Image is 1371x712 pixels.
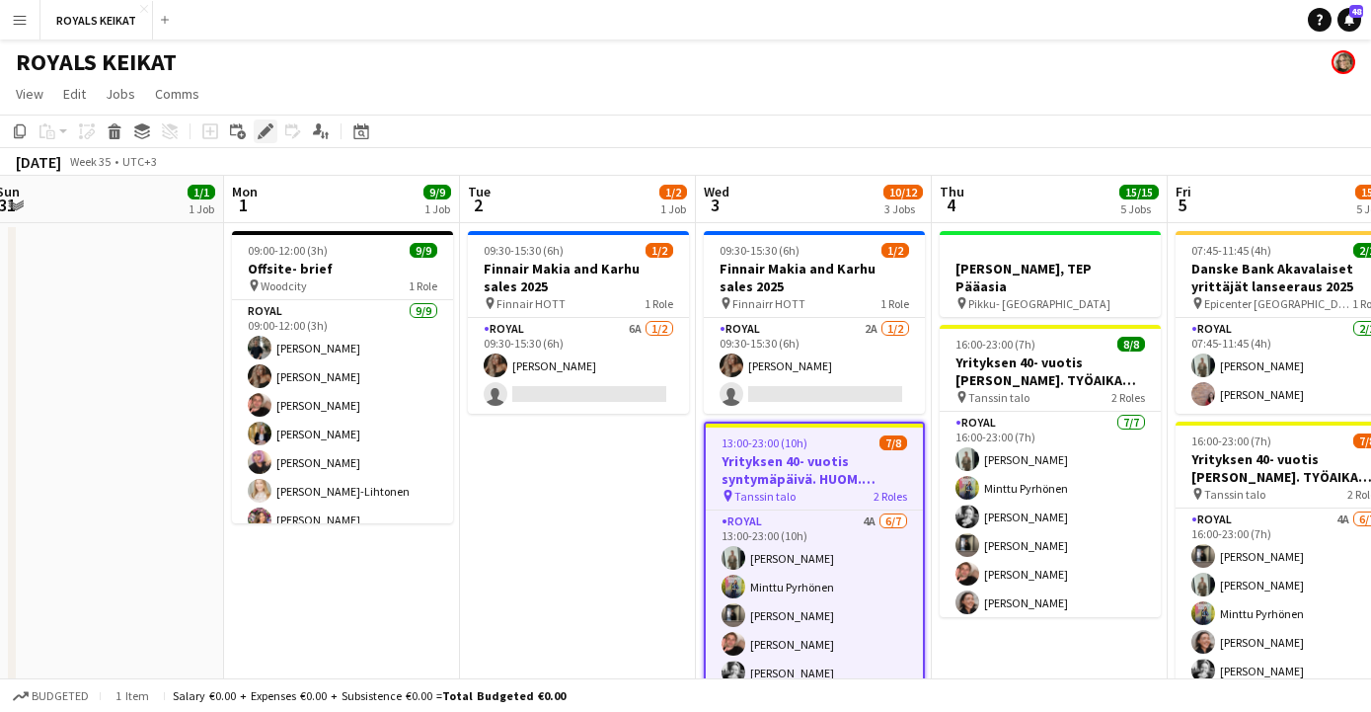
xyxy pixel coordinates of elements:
a: Jobs [98,81,143,107]
span: 15/15 [1119,185,1159,199]
span: 9/9 [423,185,451,199]
span: 2 [465,194,491,216]
span: Pikku- [GEOGRAPHIC_DATA] [968,296,1110,311]
span: 7/8 [879,435,907,450]
span: Finnairr HOTT [732,296,805,311]
span: 1/2 [881,243,909,258]
span: 16:00-23:00 (7h) [1191,434,1271,448]
span: 2 Roles [1111,390,1145,405]
app-job-card: 09:00-12:00 (3h)9/9Offsite- brief Woodcity1 RoleRoyal9/909:00-12:00 (3h)[PERSON_NAME][PERSON_NAME... [232,231,453,523]
app-card-role: Royal2A1/209:30-15:30 (6h)[PERSON_NAME] [704,318,925,414]
span: 2 Roles [874,489,907,504]
div: [DATE] [16,152,61,172]
span: 4 [937,194,964,216]
span: 8/8 [1117,337,1145,352]
app-user-avatar: Pauliina Aalto [1332,50,1355,74]
button: Budgeted [10,685,92,707]
span: 1 Role [409,278,437,293]
span: Mon [232,183,258,200]
span: 3 [701,194,729,216]
span: 07:45-11:45 (4h) [1191,243,1271,258]
h1: ROYALS KEIKAT [16,47,177,77]
app-job-card: 09:30-15:30 (6h)1/2Finnair Makia and Karhu sales 2025 Finnair HOTT1 RoleRoyal6A1/209:30-15:30 (6h... [468,231,689,414]
span: Comms [155,85,199,103]
h3: Yrityksen 40- vuotis [PERSON_NAME]. TYÖAIKA VAHVISTAMATTA [940,354,1161,389]
button: ROYALS KEIKAT [40,1,153,40]
span: Epicenter [GEOGRAPHIC_DATA] [1204,296,1352,311]
h3: [PERSON_NAME], TEP Pääasia [940,260,1161,295]
span: 1/2 [646,243,673,258]
span: Tanssin talo [734,489,796,504]
app-card-role: Royal9/909:00-12:00 (3h)[PERSON_NAME][PERSON_NAME][PERSON_NAME][PERSON_NAME][PERSON_NAME][PERSON_... [232,300,453,596]
span: 10/12 [883,185,923,199]
h3: Yrityksen 40- vuotis syntymäpäivä. HUOM. TYÖAIKA VAHVISTAMATTA [706,452,923,488]
app-job-card: 16:00-23:00 (7h)8/8Yrityksen 40- vuotis [PERSON_NAME]. TYÖAIKA VAHVISTAMATTA Tanssin talo2 RolesR... [940,325,1161,617]
app-card-role: Royal6A1/209:30-15:30 (6h)[PERSON_NAME] [468,318,689,414]
span: Finnair HOTT [496,296,566,311]
span: Total Budgeted €0.00 [442,688,566,703]
h3: Finnair Makia and Karhu sales 2025 [468,260,689,295]
span: Tue [468,183,491,200]
span: 9/9 [410,243,437,258]
h3: Offsite- brief [232,260,453,277]
span: Budgeted [32,689,89,703]
span: View [16,85,43,103]
a: View [8,81,51,107]
span: 09:30-15:30 (6h) [720,243,800,258]
span: 48 [1349,5,1363,18]
app-card-role: Royal7/716:00-23:00 (7h)[PERSON_NAME]Minttu Pyrhönen[PERSON_NAME][PERSON_NAME][PERSON_NAME][PERSO... [940,412,1161,651]
span: Tanssin talo [968,390,1029,405]
span: Woodcity [261,278,307,293]
div: 1 Job [660,201,686,216]
div: 3 Jobs [884,201,922,216]
span: 1 Role [645,296,673,311]
span: 09:00-12:00 (3h) [248,243,328,258]
span: Edit [63,85,86,103]
span: 09:30-15:30 (6h) [484,243,564,258]
span: 1/2 [659,185,687,199]
span: Week 35 [65,154,114,169]
div: 1 Job [189,201,214,216]
span: 1 item [109,688,156,703]
a: Comms [147,81,207,107]
a: 48 [1337,8,1361,32]
div: Salary €0.00 + Expenses €0.00 + Subsistence €0.00 = [173,688,566,703]
span: 1 [229,194,258,216]
span: Wed [704,183,729,200]
app-job-card: [PERSON_NAME], TEP Pääasia Pikku- [GEOGRAPHIC_DATA] [940,231,1161,317]
span: 16:00-23:00 (7h) [955,337,1035,352]
span: 1/1 [188,185,215,199]
span: Fri [1176,183,1191,200]
div: UTC+3 [122,154,157,169]
div: 5 Jobs [1120,201,1158,216]
span: Tanssin talo [1204,487,1265,502]
div: 1 Job [424,201,450,216]
app-job-card: 09:30-15:30 (6h)1/2Finnair Makia and Karhu sales 2025 Finnairr HOTT1 RoleRoyal2A1/209:30-15:30 (6... [704,231,925,414]
h3: Finnair Makia and Karhu sales 2025 [704,260,925,295]
span: Jobs [106,85,135,103]
span: 5 [1173,194,1191,216]
a: Edit [55,81,94,107]
span: 1 Role [880,296,909,311]
span: Thu [940,183,964,200]
span: 13:00-23:00 (10h) [722,435,807,450]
